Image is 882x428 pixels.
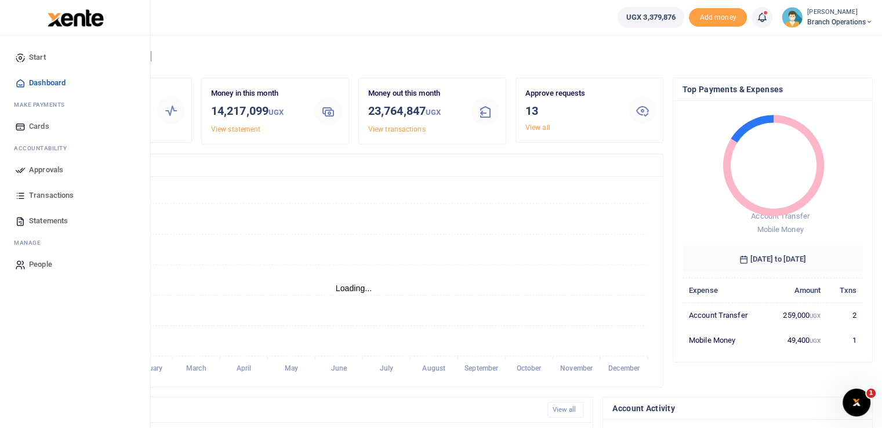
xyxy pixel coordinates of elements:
a: View all [525,124,550,132]
span: UGX 3,379,876 [626,12,676,23]
li: M [9,96,141,114]
p: Money out this month [368,88,462,100]
a: Approvals [9,157,141,183]
small: UGX [810,338,821,344]
td: 259,000 [767,303,827,328]
span: 1 [866,389,876,398]
p: Approve requests [525,88,619,100]
a: Cards [9,114,141,139]
span: Start [29,52,46,63]
li: Ac [9,139,141,157]
h4: Account Activity [612,402,863,415]
span: Add money [689,8,747,27]
h6: [DATE] to [DATE] [683,245,863,273]
iframe: Intercom live chat [843,389,870,416]
td: Mobile Money [683,328,767,352]
small: UGX [810,313,821,319]
li: Wallet ballance [613,7,689,28]
small: UGX [426,108,441,117]
span: countability [23,144,67,153]
td: Account Transfer [683,303,767,328]
span: Dashboard [29,77,66,89]
tspan: April [237,364,252,372]
a: Dashboard [9,70,141,96]
tspan: February [135,364,162,372]
tspan: August [422,364,445,372]
tspan: June [331,364,347,372]
a: View transactions [368,125,426,133]
span: Approvals [29,164,63,176]
tspan: December [608,364,640,372]
td: 1 [827,328,863,352]
span: anage [20,238,41,247]
h3: 14,217,099 [211,102,305,121]
text: Loading... [336,284,372,293]
tspan: October [517,364,542,372]
a: Add money [689,12,747,21]
p: Money in this month [211,88,305,100]
h4: Transactions Overview [54,159,654,172]
a: View all [547,402,584,418]
th: Expense [683,278,767,303]
span: Statements [29,215,68,227]
tspan: May [285,364,298,372]
small: [PERSON_NAME] [807,8,873,17]
td: 49,400 [767,328,827,352]
tspan: July [379,364,393,372]
a: UGX 3,379,876 [618,7,684,28]
h4: Hello [PERSON_NAME] [44,50,873,63]
h3: 13 [525,102,619,119]
a: People [9,252,141,277]
h4: Top Payments & Expenses [683,83,863,96]
tspan: September [464,364,499,372]
a: View statement [211,125,260,133]
span: Account Transfer [751,212,810,220]
span: People [29,259,52,270]
span: Mobile Money [757,225,803,234]
img: logo-large [48,9,104,27]
li: Toup your wallet [689,8,747,27]
a: profile-user [PERSON_NAME] Branch Operations [782,7,873,28]
a: Start [9,45,141,70]
h3: 23,764,847 [368,102,462,121]
tspan: November [560,364,593,372]
span: Cards [29,121,49,132]
h4: Recent Transactions [54,404,538,416]
a: Statements [9,208,141,234]
td: 2 [827,303,863,328]
th: Amount [767,278,827,303]
small: UGX [268,108,284,117]
tspan: March [186,364,206,372]
img: profile-user [782,7,803,28]
a: logo-small logo-large logo-large [46,13,104,21]
span: Transactions [29,190,74,201]
a: Transactions [9,183,141,208]
span: ake Payments [20,100,65,109]
span: Branch Operations [807,17,873,27]
li: M [9,234,141,252]
th: Txns [827,278,863,303]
